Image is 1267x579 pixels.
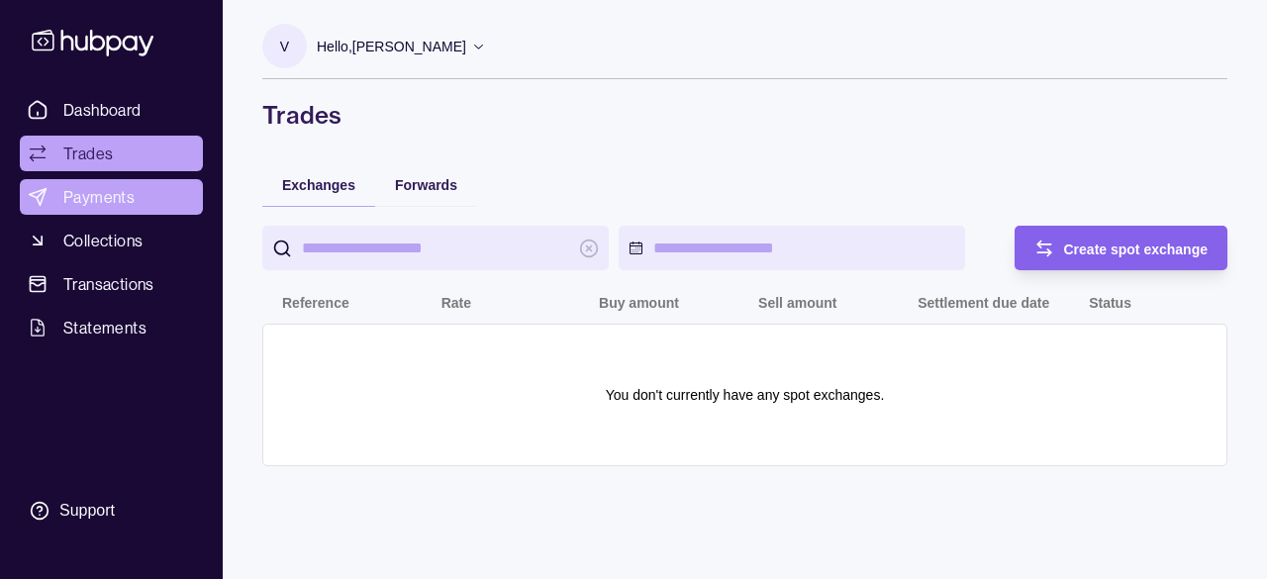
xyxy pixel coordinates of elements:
[599,295,679,311] p: Buy amount
[1015,226,1228,270] button: Create spot exchange
[395,177,457,193] span: Forwards
[20,223,203,258] a: Collections
[20,266,203,302] a: Transactions
[63,185,135,209] span: Payments
[1064,241,1209,257] span: Create spot exchange
[20,92,203,128] a: Dashboard
[282,177,355,193] span: Exchanges
[63,142,113,165] span: Trades
[302,226,569,270] input: search
[758,295,836,311] p: Sell amount
[441,295,471,311] p: Rate
[59,500,115,522] div: Support
[282,295,349,311] p: Reference
[20,136,203,171] a: Trades
[262,99,1227,131] h1: Trades
[63,98,142,122] span: Dashboard
[20,310,203,345] a: Statements
[606,384,885,406] p: You don't currently have any spot exchanges.
[280,36,289,57] p: V
[918,295,1049,311] p: Settlement due date
[1089,295,1131,311] p: Status
[20,490,203,531] a: Support
[317,36,466,57] p: Hello, [PERSON_NAME]
[63,272,154,296] span: Transactions
[20,179,203,215] a: Payments
[63,229,143,252] span: Collections
[63,316,146,339] span: Statements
